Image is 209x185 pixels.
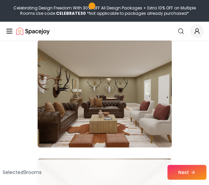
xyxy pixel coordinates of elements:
b: CELEBRATE30 [56,10,86,16]
span: Use code: [36,10,86,16]
span: *Not applicable to packages already purchased* [86,10,189,16]
nav: Global [5,22,204,40]
a: Spacejoy [16,24,50,38]
img: Spacejoy Logo [16,24,50,38]
div: Celebrating Design Freedom With 30% OFF All Design Packages + Extra 10% OFF on Multiple Rooms. [3,5,206,16]
button: Next [167,165,206,180]
img: Room room-24 [38,40,172,147]
p: Selected 9 room s [3,169,42,176]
